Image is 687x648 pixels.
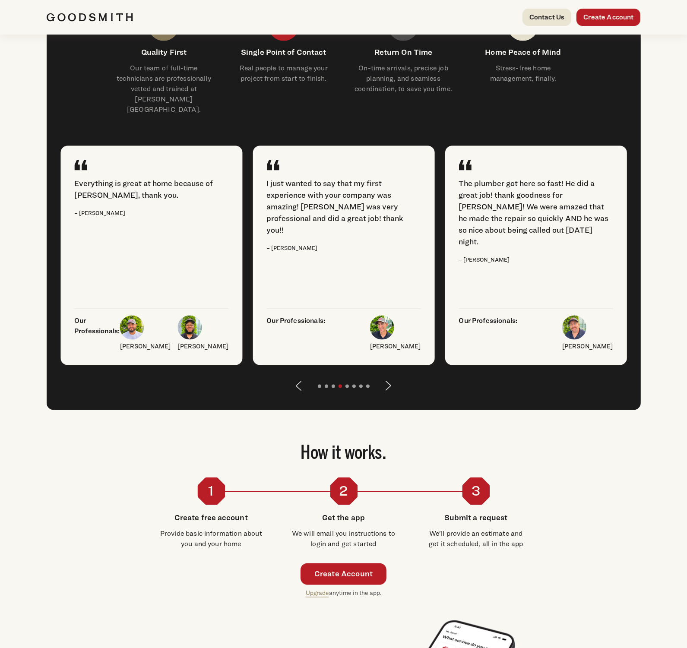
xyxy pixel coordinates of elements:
[74,177,228,201] div: Everything is great at home because of [PERSON_NAME], thank you.
[424,512,529,524] h4: Submit a request
[332,385,335,388] li: Page dot 3
[288,376,309,396] button: Previous
[234,63,333,84] p: Real people to manage your project from start to finish.
[562,341,613,351] p: [PERSON_NAME]
[266,160,279,171] img: Quote Icon
[74,160,87,171] img: Quote Icon
[306,589,329,597] a: Upgrade
[576,9,640,26] a: Create Account
[266,316,325,351] p: Our Professionals:
[424,529,529,550] p: We’ll provide an estimate and get it scheduled, all in the app
[359,385,363,388] li: Page dot 7
[366,385,370,388] li: Page dot 8
[325,385,328,388] li: Page dot 2
[459,160,472,171] img: Quote Icon
[345,385,349,388] li: Page dot 5
[306,588,382,598] p: anytime in the app.
[47,13,133,22] img: Goodsmith
[370,341,421,351] p: [PERSON_NAME]
[339,385,342,388] li: Page dot 4
[354,63,453,94] p: On-time arrivals, precise job planning, and seamless coordination, to save you time.
[459,177,613,247] div: The plumber got here so fast! He did a great job! thank goodness for [PERSON_NAME]! We were amaze...
[47,445,641,464] h2: How it works.
[266,245,317,251] small: – [PERSON_NAME]
[114,63,213,115] p: Our team of full-time technicians are professionally vetted and trained at [PERSON_NAME][GEOGRAPH...
[352,385,356,388] li: Page dot 6
[120,341,171,351] p: [PERSON_NAME]
[266,177,421,236] div: I just wanted to say that my first experience with your company was amazing! [PERSON_NAME] was ve...
[159,512,264,524] h4: Create free account
[177,341,228,351] p: [PERSON_NAME]
[459,316,518,351] p: Our Professionals:
[197,477,225,505] div: 1
[114,46,213,58] h4: Quality First
[159,529,264,550] p: Provide basic information about you and your home
[330,477,358,505] div: 2
[354,46,453,58] h4: Return On Time
[291,512,396,524] h4: Get the app
[234,46,333,58] h4: Single Point of Contact
[459,256,510,263] small: – [PERSON_NAME]
[462,477,490,505] div: 3
[474,46,573,58] h4: Home Peace of Mind
[378,376,399,396] button: Next
[522,9,572,26] a: Contact Us
[291,529,396,550] p: We will email you instructions to login and get started
[74,210,125,216] small: – [PERSON_NAME]
[74,316,120,351] p: Our Professionals:
[301,563,387,585] a: Create Account
[474,63,573,84] p: Stress-free home management, finally.
[318,385,321,388] li: Page dot 1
